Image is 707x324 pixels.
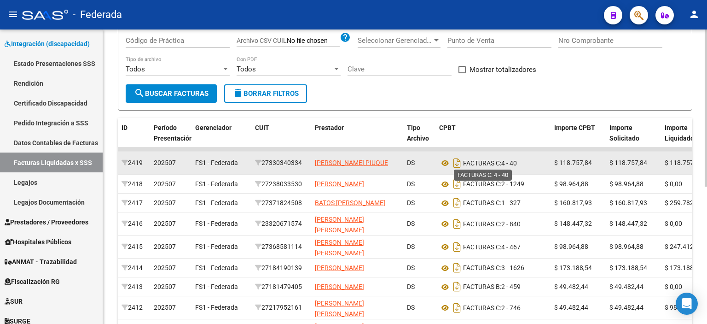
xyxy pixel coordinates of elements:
div: 2418 [122,179,146,189]
span: $ 160.817,93 [554,199,592,206]
div: 27368581114 [255,242,307,252]
span: $ 259.782,81 [665,199,702,206]
span: $ 49.482,44 [609,283,643,290]
span: FACTURAS C: [463,243,501,251]
span: Tipo Archivo [407,124,429,142]
input: Archivo CSV CUIL [287,37,340,45]
mat-icon: help [340,32,351,43]
span: FS1 - Federada [195,180,238,188]
button: Borrar Filtros [224,84,307,103]
span: $ 148.447,32 [554,220,592,227]
mat-icon: search [134,88,145,99]
div: 1 - 327 [439,195,547,210]
i: Descargar documento [451,300,463,315]
span: Período Presentación [154,124,193,142]
mat-icon: menu [7,9,18,20]
div: 2414 [122,263,146,273]
span: Mostrar totalizadores [469,64,536,75]
span: $ 247.412,20 [665,243,702,250]
span: $ 173.188,54 [609,264,647,271]
datatable-header-cell: Importe Solicitado [606,118,661,159]
span: FS1 - Federada [195,243,238,250]
span: $ 49.482,44 [609,304,643,311]
span: $ 0,00 [665,220,682,227]
span: $ 148.447,32 [609,220,647,227]
span: $ 98.964,88 [609,180,643,188]
div: 4 - 40 [439,156,547,171]
span: [PERSON_NAME] [315,283,364,290]
span: SUR [5,296,23,306]
span: Borrar Filtros [232,89,299,98]
span: 202507 [154,264,176,271]
div: 27330340334 [255,158,307,168]
span: $ 0,00 [665,283,682,290]
div: 4 - 467 [439,240,547,254]
span: $ 98.964,88 [665,304,699,311]
span: FACTURAS C: [463,159,501,167]
span: Todos [126,65,145,73]
div: 2419 [122,158,146,168]
span: Seleccionar Gerenciador [358,36,432,45]
mat-icon: delete [232,88,243,99]
datatable-header-cell: Gerenciador [191,118,251,159]
div: 3 - 1626 [439,260,547,275]
div: 2413 [122,282,146,292]
div: 27238033530 [255,179,307,189]
span: [PERSON_NAME] PIUQUE [315,159,388,166]
span: DS [407,220,415,227]
datatable-header-cell: CPBT [435,118,551,159]
span: FS1 - Federada [195,199,238,206]
span: $ 49.482,44 [554,304,588,311]
i: Descargar documento [451,217,463,231]
datatable-header-cell: Tipo Archivo [403,118,435,159]
span: FS1 - Federada [195,304,238,311]
span: Buscar Facturas [134,89,209,98]
datatable-header-cell: CUIT [251,118,311,159]
span: 202507 [154,220,176,227]
div: Open Intercom Messenger [676,293,698,315]
span: DS [407,264,415,271]
span: Todos [237,65,256,73]
datatable-header-cell: Período Presentación [150,118,191,159]
span: [PERSON_NAME] [315,180,364,188]
span: FACTURAS B: [463,283,501,291]
span: FACTURAS C: [463,200,501,207]
span: Fiscalización RG [5,277,60,287]
span: DS [407,159,415,166]
span: FS1 - Federada [195,159,238,166]
div: 2 - 1249 [439,177,547,191]
div: 2412 [122,302,146,313]
span: [PERSON_NAME] [PERSON_NAME] [315,216,364,234]
span: ANMAT - Trazabilidad [5,257,77,267]
datatable-header-cell: Importe CPBT [551,118,606,159]
div: 2416 [122,218,146,229]
span: FACTURAS C: [463,220,501,228]
div: 23320671574 [255,218,307,229]
span: 202507 [154,283,176,290]
div: 27371824508 [255,198,307,208]
span: FACTURAS C: [463,265,501,272]
span: 202507 [154,180,176,188]
span: [PERSON_NAME] [PERSON_NAME] [315,239,364,257]
span: DS [407,304,415,311]
div: 2 - 459 [439,279,547,294]
div: 27181479405 [255,282,307,292]
div: 2417 [122,198,146,208]
span: $ 118.757,84 [554,159,592,166]
span: Prestador [315,124,344,131]
span: DS [407,199,415,206]
div: 2 - 746 [439,300,547,315]
span: $ 118.757,84 [665,159,702,166]
div: 27184190139 [255,263,307,273]
span: Gerenciador [195,124,232,131]
span: FACTURAS C: [463,181,501,188]
span: Prestadores / Proveedores [5,217,88,227]
i: Descargar documento [451,260,463,275]
span: BATOS [PERSON_NAME] [315,199,385,206]
span: $ 49.482,44 [554,283,588,290]
span: CUIT [255,124,269,131]
span: FACTURAS C: [463,304,501,312]
span: $ 98.964,88 [554,180,588,188]
datatable-header-cell: ID [118,118,150,159]
span: FS1 - Federada [195,264,238,271]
